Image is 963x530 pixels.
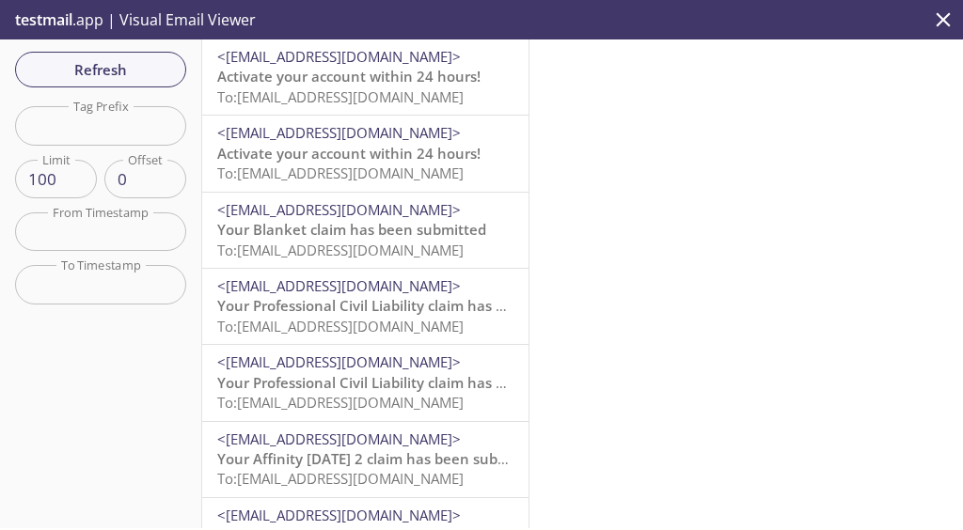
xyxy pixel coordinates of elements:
[217,47,461,66] span: <[EMAIL_ADDRESS][DOMAIN_NAME]>
[217,469,464,488] span: To: [EMAIL_ADDRESS][DOMAIN_NAME]
[217,373,604,392] span: Your Professional Civil Liability claim has been submitted
[217,429,461,448] span: <[EMAIL_ADDRESS][DOMAIN_NAME]>
[217,276,461,295] span: <[EMAIL_ADDRESS][DOMAIN_NAME]>
[217,241,464,259] span: To: [EMAIL_ADDRESS][DOMAIN_NAME]
[30,57,171,82] span: Refresh
[202,39,529,115] div: <[EMAIL_ADDRESS][DOMAIN_NAME]>Activate your account within 24 hours!To:[EMAIL_ADDRESS][DOMAIN_NAME]
[202,345,529,420] div: <[EMAIL_ADDRESS][DOMAIN_NAME]>Your Professional Civil Liability claim has been submittedTo:[EMAIL...
[217,164,464,182] span: To: [EMAIL_ADDRESS][DOMAIN_NAME]
[217,144,481,163] span: Activate your account within 24 hours!
[202,193,529,268] div: <[EMAIL_ADDRESS][DOMAIN_NAME]>Your Blanket claim has been submittedTo:[EMAIL_ADDRESS][DOMAIN_NAME]
[217,296,604,315] span: Your Professional Civil Liability claim has been submitted
[15,9,72,30] span: testmail
[217,506,461,524] span: <[EMAIL_ADDRESS][DOMAIN_NAME]>
[15,52,186,87] button: Refresh
[217,123,461,142] span: <[EMAIL_ADDRESS][DOMAIN_NAME]>
[202,269,529,344] div: <[EMAIL_ADDRESS][DOMAIN_NAME]>Your Professional Civil Liability claim has been submittedTo:[EMAIL...
[202,116,529,191] div: <[EMAIL_ADDRESS][DOMAIN_NAME]>Activate your account within 24 hours!To:[EMAIL_ADDRESS][DOMAIN_NAME]
[217,449,543,468] span: Your Affinity [DATE] 2 claim has been submitted
[217,87,464,106] span: To: [EMAIL_ADDRESS][DOMAIN_NAME]
[217,352,461,371] span: <[EMAIL_ADDRESS][DOMAIN_NAME]>
[202,422,529,497] div: <[EMAIL_ADDRESS][DOMAIN_NAME]>Your Affinity [DATE] 2 claim has been submittedTo:[EMAIL_ADDRESS][D...
[217,393,464,412] span: To: [EMAIL_ADDRESS][DOMAIN_NAME]
[217,200,461,219] span: <[EMAIL_ADDRESS][DOMAIN_NAME]>
[217,317,464,335] span: To: [EMAIL_ADDRESS][DOMAIN_NAME]
[217,67,481,86] span: Activate your account within 24 hours!
[217,220,486,239] span: Your Blanket claim has been submitted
